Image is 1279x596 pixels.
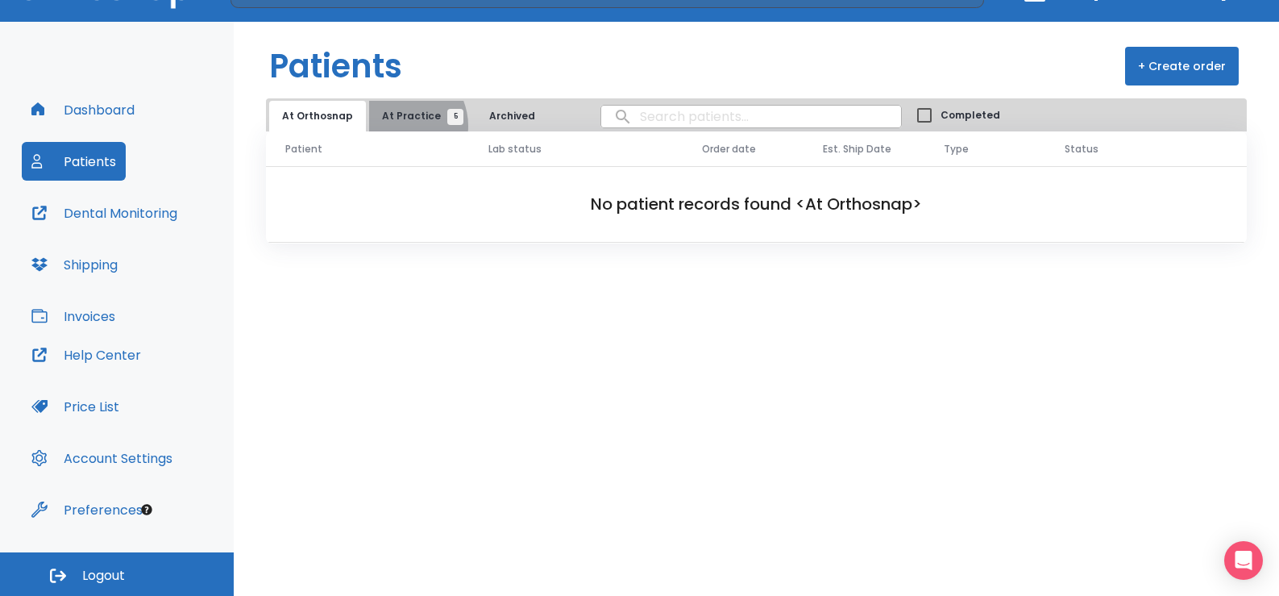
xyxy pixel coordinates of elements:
span: Order date [702,142,756,156]
button: Account Settings [22,439,182,477]
span: Type [944,142,969,156]
span: Logout [82,567,125,585]
button: Patients [22,142,126,181]
button: Archived [471,101,552,131]
span: At Practice [382,109,455,123]
span: Est. Ship Date [823,142,891,156]
input: search [601,101,901,132]
button: + Create order [1125,47,1239,85]
span: 5 [447,109,463,125]
h2: No patient records found <At Orthosnap> [292,192,1221,216]
button: Dashboard [22,90,144,129]
button: Shipping [22,245,127,284]
button: Dental Monitoring [22,194,187,232]
button: Help Center [22,336,151,374]
div: Open Intercom Messenger [1224,541,1263,580]
span: Status [1065,142,1098,156]
button: Preferences [22,490,152,529]
div: tabs [269,101,555,131]
span: Completed [941,108,1000,123]
span: Patient [285,142,322,156]
div: Tooltip anchor [139,502,154,517]
button: Invoices [22,297,125,336]
button: Price List [22,387,129,426]
button: At Orthosnap [269,101,366,131]
span: Lab status [488,142,542,156]
h1: Patients [269,42,402,90]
